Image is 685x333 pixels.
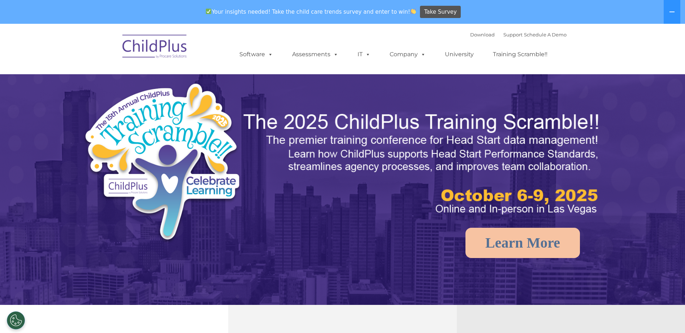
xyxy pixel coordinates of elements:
a: Download [470,32,495,37]
span: Take Survey [424,6,457,18]
img: ✅ [206,9,211,14]
button: Cookies Settings [7,311,25,329]
a: Software [232,47,280,62]
a: Learn More [465,228,580,258]
a: Take Survey [420,6,461,18]
a: Support [503,32,523,37]
img: 👏 [411,9,416,14]
a: Training Scramble!! [486,47,555,62]
a: Schedule A Demo [524,32,567,37]
font: | [470,32,567,37]
img: ChildPlus by Procare Solutions [119,30,191,66]
span: Your insights needed! Take the child care trends survey and enter to win! [203,5,419,19]
a: Company [382,47,433,62]
a: Assessments [285,47,346,62]
a: University [438,47,481,62]
a: IT [350,47,378,62]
